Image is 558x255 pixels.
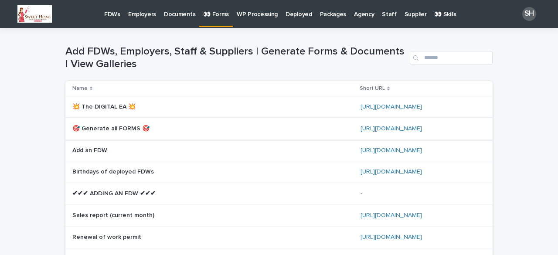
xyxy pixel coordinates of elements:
a: [URL][DOMAIN_NAME] [361,126,422,132]
p: 🎯 Generate all FORMS 🎯 [72,123,151,133]
tr: Renewal of work permitRenewal of work permit [URL][DOMAIN_NAME] [65,226,493,248]
a: [URL][DOMAIN_NAME] [361,234,422,240]
p: Birthdays of deployed FDWs [72,167,156,176]
p: Short URL [360,84,385,93]
a: [URL][DOMAIN_NAME] [361,104,422,110]
a: [URL][DOMAIN_NAME] [361,169,422,175]
a: [URL][DOMAIN_NAME] [361,212,422,218]
tr: 🎯 Generate all FORMS 🎯🎯 Generate all FORMS 🎯 [URL][DOMAIN_NAME] [65,118,493,139]
tr: Sales report (current month)Sales report (current month) [URL][DOMAIN_NAME] [65,204,493,226]
p: Add an FDW [72,145,109,154]
input: Search [410,51,493,65]
tr: 💥 The DIGITAL EA 💥💥 The DIGITAL EA 💥 [URL][DOMAIN_NAME] [65,96,493,118]
tr: Birthdays of deployed FDWsBirthdays of deployed FDWs [URL][DOMAIN_NAME] [65,161,493,183]
p: 💥 The DIGITAL EA 💥 [72,102,137,111]
p: Renewal of work permit [72,232,143,241]
div: SH [522,7,536,21]
p: - [361,188,364,197]
a: [URL][DOMAIN_NAME] [361,147,422,153]
p: Sales report (current month) [72,210,156,219]
p: ✔✔✔ ADDING AN FDW ✔✔✔ [72,188,157,197]
img: S67mw6Iu6bdxPeA_7eoJz61ea0NtfVQh5jAP8sLz5yA [17,5,52,23]
tr: ✔✔✔ ADDING AN FDW ✔✔✔✔✔✔ ADDING AN FDW ✔✔✔ -- [65,183,493,205]
tr: Add an FDWAdd an FDW [URL][DOMAIN_NAME] [65,139,493,161]
p: Name [72,84,88,93]
h1: Add FDWs, Employers, Staff & Suppliers | Generate Forms & Documents | View Galleries [65,45,406,71]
